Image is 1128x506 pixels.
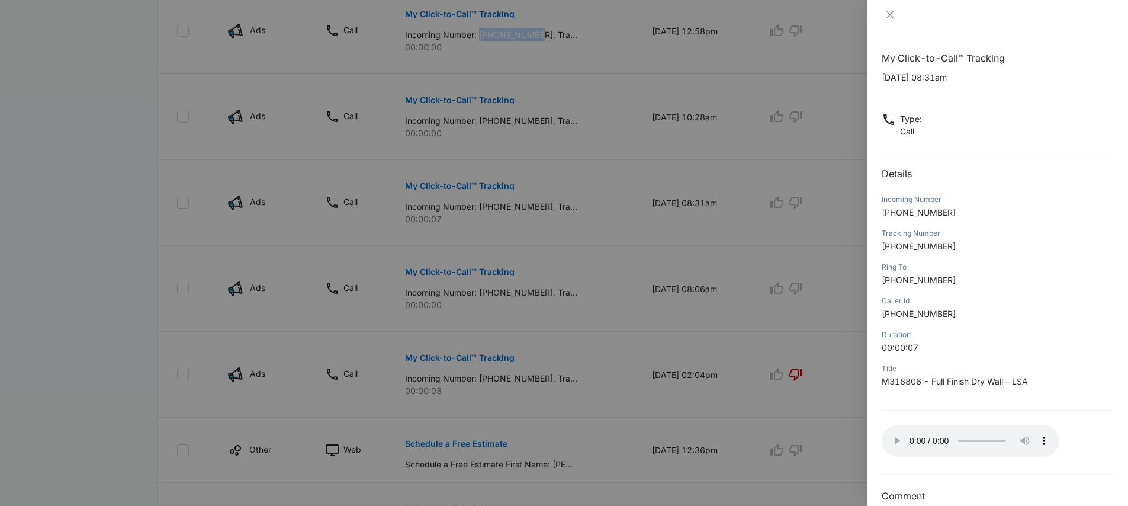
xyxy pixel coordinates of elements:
[900,125,922,137] p: Call
[882,363,1114,374] div: Title
[19,31,28,40] img: website_grey.svg
[882,71,1114,84] p: [DATE] 08:31am
[885,10,895,20] span: close
[882,342,918,353] span: 00:00:07
[45,70,106,78] div: Domain Overview
[882,51,1114,65] h1: My Click-to-Call™ Tracking
[882,309,956,319] span: [PHONE_NUMBER]
[882,425,1059,457] audio: Your browser does not support the audio tag.
[882,9,898,20] button: Close
[33,19,58,28] div: v 4.0.25
[882,228,1114,239] div: Tracking Number
[19,19,28,28] img: logo_orange.svg
[882,275,956,285] span: [PHONE_NUMBER]
[131,70,200,78] div: Keywords by Traffic
[882,262,1114,273] div: Ring To
[31,31,130,40] div: Domain: [DOMAIN_NAME]
[882,207,956,217] span: [PHONE_NUMBER]
[882,329,1114,340] div: Duration
[882,489,1114,503] h3: Comment
[118,69,127,78] img: tab_keywords_by_traffic_grey.svg
[882,194,1114,205] div: Incoming Number
[32,69,41,78] img: tab_domain_overview_orange.svg
[882,166,1114,181] h2: Details
[900,113,922,125] p: Type :
[882,376,1028,386] span: M318806 - Full Finish Dry Wall – LSA
[882,296,1114,306] div: Caller Id
[882,241,956,251] span: [PHONE_NUMBER]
